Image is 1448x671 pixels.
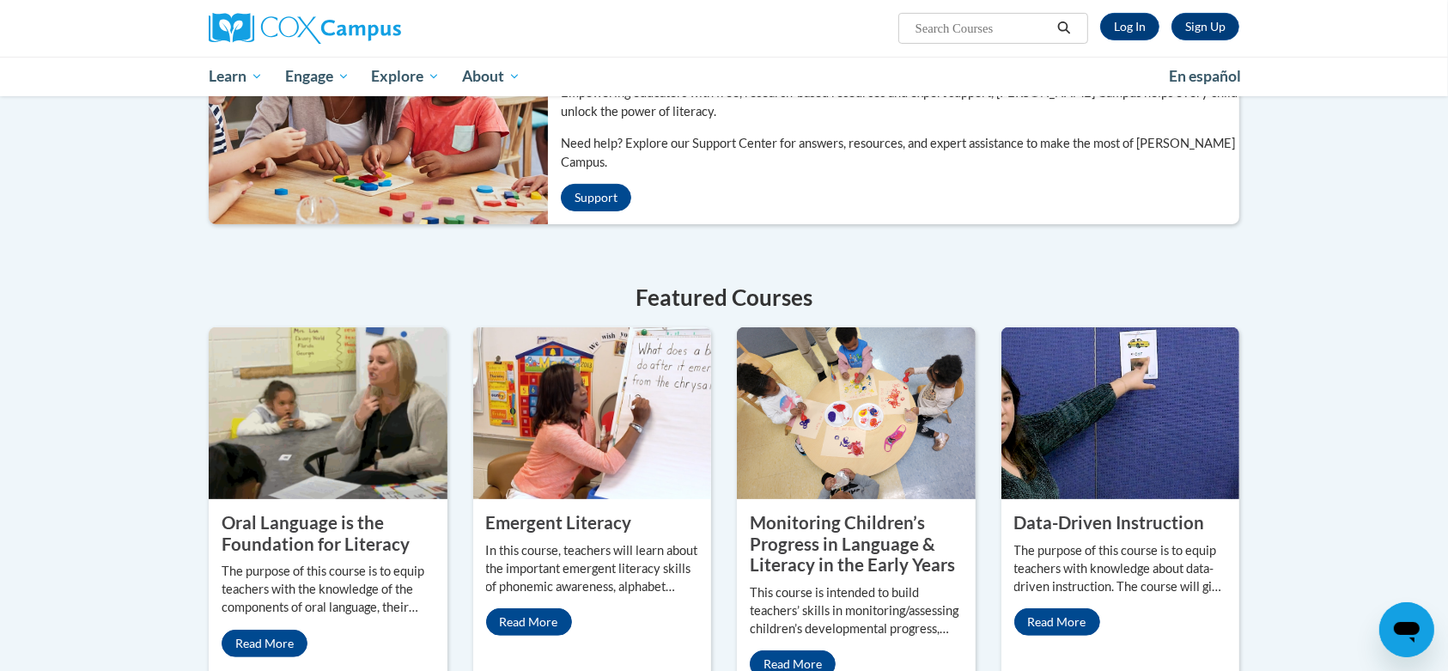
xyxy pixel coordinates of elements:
a: Support [561,184,631,211]
p: This course is intended to build teachers’ skills in monitoring/assessing children’s developmenta... [750,584,963,638]
a: About [451,57,532,96]
h4: Featured Courses [209,281,1239,314]
p: Empowering educators with free, research-based resources and expert support, [PERSON_NAME] Campus... [561,83,1239,121]
img: Data-Driven Instruction [1001,327,1240,499]
span: Engage [285,66,350,87]
p: Need help? Explore our Support Center for answers, resources, and expert assistance to make the m... [561,134,1239,172]
p: In this course, teachers will learn about the important emergent literacy skills of phonemic awar... [486,542,699,596]
property: Emergent Literacy [486,512,632,533]
div: Main menu [183,57,1265,96]
img: Oral Language is the Foundation for Literacy [209,327,447,499]
input: Search Courses [914,18,1051,39]
img: Cox Campus [209,13,401,44]
p: The purpose of this course is to equip teachers with the knowledge of the components of oral lang... [222,563,435,617]
img: Emergent Literacy [473,327,712,499]
property: Oral Language is the Foundation for Literacy [222,512,410,554]
a: Engage [274,57,361,96]
button: Search [1051,18,1077,39]
span: En español [1169,67,1241,85]
a: Log In [1100,13,1159,40]
img: Monitoring Children’s Progress in Language & Literacy in the Early Years [737,327,976,499]
a: Explore [360,57,451,96]
a: Read More [486,608,572,636]
a: Learn [198,57,274,96]
span: Explore [371,66,440,87]
a: Read More [1014,608,1100,636]
a: Register [1171,13,1239,40]
span: Learn [209,66,263,87]
a: Read More [222,630,307,657]
iframe: Button to launch messaging window [1379,602,1434,657]
property: Monitoring Children’s Progress in Language & Literacy in the Early Years [750,512,955,575]
p: The purpose of this course is to equip teachers with knowledge about data-driven instruction. The... [1014,542,1227,596]
a: En español [1158,58,1252,95]
property: Data-Driven Instruction [1014,512,1205,533]
a: Cox Campus [209,13,535,44]
img: ... [196,9,548,224]
span: About [462,66,520,87]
